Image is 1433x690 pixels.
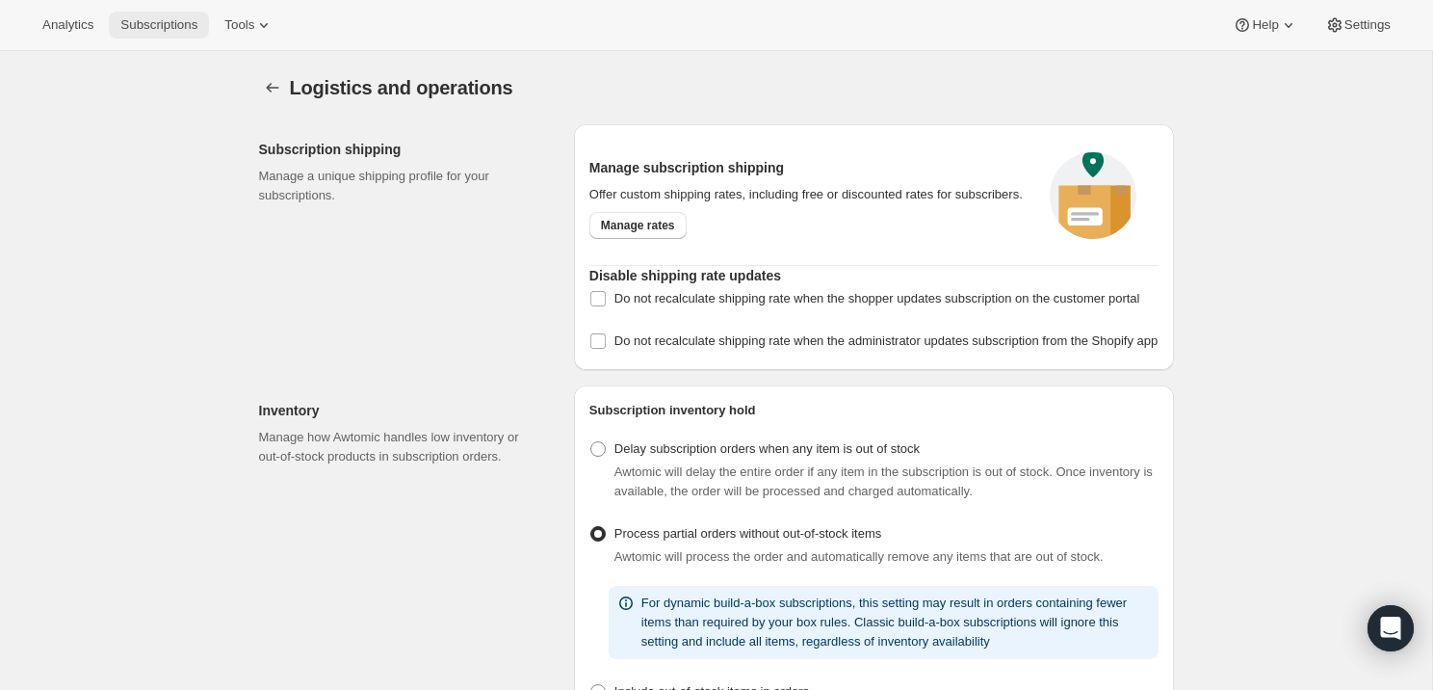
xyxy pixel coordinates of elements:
[614,549,1104,564] span: Awtomic will process the order and automatically remove any items that are out of stock.
[31,12,105,39] button: Analytics
[614,333,1158,348] span: Do not recalculate shipping rate when the administrator updates subscription from the Shopify app
[641,594,1151,651] p: For dynamic build-a-box subscriptions, this setting may result in orders containing fewer items t...
[109,12,209,39] button: Subscriptions
[601,218,675,233] span: Manage rates
[614,526,881,541] span: Process partial orders without out-of-stock items
[589,266,1159,285] h2: Disable shipping rate updates
[1314,12,1402,39] button: Settings
[1344,17,1391,33] span: Settings
[589,158,1028,177] h2: Manage subscription shipping
[120,17,197,33] span: Subscriptions
[614,464,1153,498] span: Awtomic will delay the entire order if any item in the subscription is out of stock. Once invento...
[614,291,1140,305] span: Do not recalculate shipping rate when the shopper updates subscription on the customer portal
[259,140,543,159] h2: Subscription shipping
[1221,12,1309,39] button: Help
[589,185,1028,204] p: Offer custom shipping rates, including free or discounted rates for subscribers.
[589,401,1159,420] h2: Subscription inventory hold
[42,17,93,33] span: Analytics
[589,212,687,239] a: Manage rates
[213,12,285,39] button: Tools
[614,441,920,456] span: Delay subscription orders when any item is out of stock
[259,167,543,205] p: Manage a unique shipping profile for your subscriptions.
[1368,605,1414,651] div: Open Intercom Messenger
[290,77,513,98] span: Logistics and operations
[259,401,543,420] h2: Inventory
[259,74,286,101] button: Settings
[224,17,254,33] span: Tools
[1252,17,1278,33] span: Help
[259,428,543,466] p: Manage how Awtomic handles low inventory or out-of-stock products in subscription orders.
